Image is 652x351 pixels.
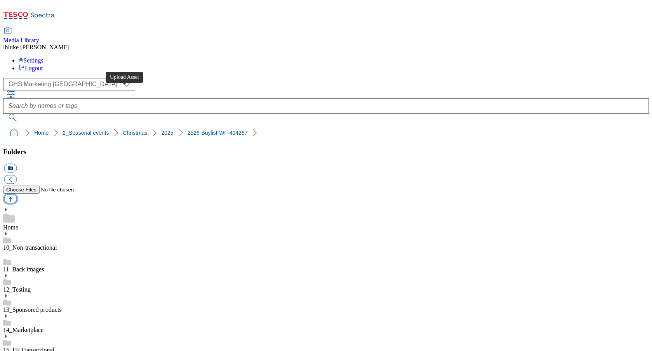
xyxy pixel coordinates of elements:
[8,44,70,50] span: luke [PERSON_NAME]
[188,130,248,136] a: 2526-Buylist-WF-404287
[34,130,49,136] a: Home
[3,224,18,231] a: Home
[3,125,649,140] nav: breadcrumb
[3,306,62,313] a: 13_Sponsored products
[3,98,649,114] input: Search by names or tags
[3,266,44,273] a: 11_Back images
[3,28,39,44] a: Media Library
[3,244,57,251] a: 10_Non-transactional
[161,130,173,136] a: 2025
[3,37,39,43] span: Media Library
[8,127,20,139] a: home
[19,57,43,64] a: Settings
[3,286,31,293] a: 12_Testing
[3,148,649,156] h3: Folders
[63,130,109,136] a: 2_Seasonal events
[19,65,43,71] a: Logout
[3,44,8,50] span: lh
[123,130,147,136] a: Christmas
[3,327,43,333] a: 14_Marketplace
